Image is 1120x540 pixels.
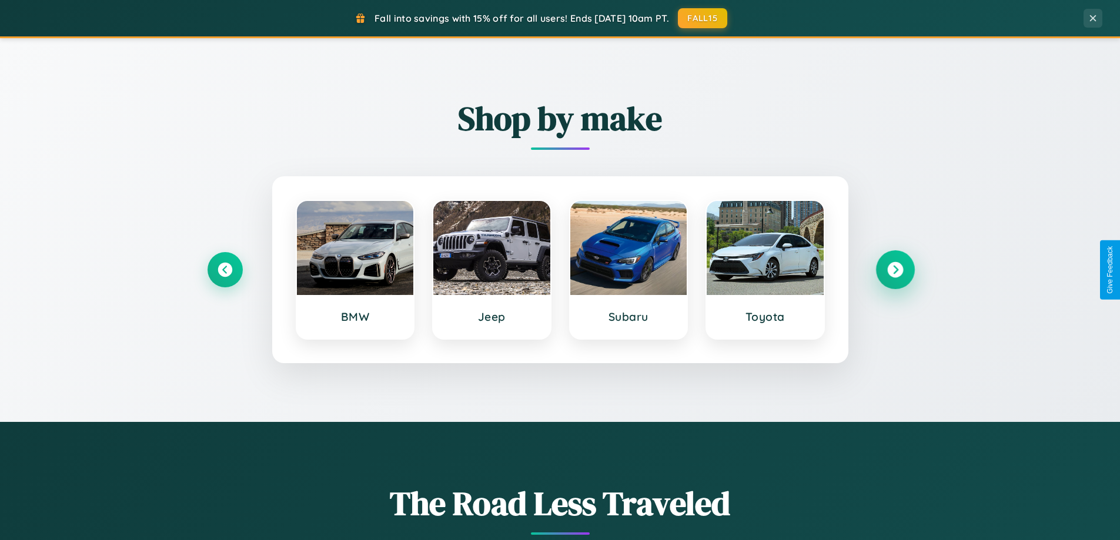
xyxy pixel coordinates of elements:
[309,310,402,324] h3: BMW
[208,96,913,141] h2: Shop by make
[208,481,913,526] h1: The Road Less Traveled
[445,310,539,324] h3: Jeep
[678,8,727,28] button: FALL15
[718,310,812,324] h3: Toyota
[375,12,669,24] span: Fall into savings with 15% off for all users! Ends [DATE] 10am PT.
[582,310,676,324] h3: Subaru
[1106,246,1114,294] div: Give Feedback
